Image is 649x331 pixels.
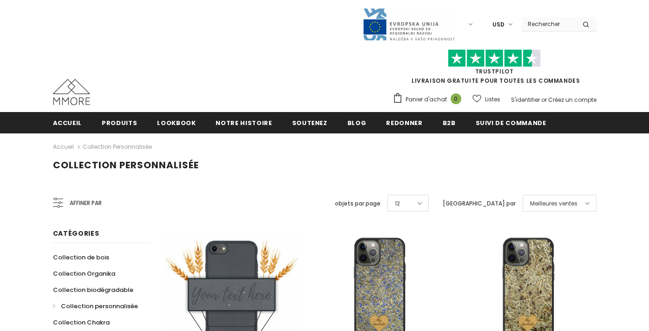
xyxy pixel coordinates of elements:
[395,199,400,208] span: 12
[53,141,74,152] a: Accueil
[157,112,196,133] a: Lookbook
[102,112,137,133] a: Produits
[53,249,109,265] a: Collection de bois
[511,96,540,104] a: S'identifier
[53,269,115,278] span: Collection Organika
[53,285,133,294] span: Collection biodégradable
[216,112,272,133] a: Notre histoire
[485,95,500,104] span: Listes
[157,119,196,127] span: Lookbook
[475,67,514,75] a: TrustPilot
[393,93,466,106] a: Panier d'achat 0
[472,91,500,107] a: Listes
[476,112,546,133] a: Suivi de commande
[292,119,328,127] span: soutenez
[53,318,110,327] span: Collection Chakra
[443,199,516,208] label: [GEOGRAPHIC_DATA] par
[347,119,367,127] span: Blog
[386,119,422,127] span: Redonner
[406,95,447,104] span: Panier d'achat
[53,265,115,282] a: Collection Organika
[53,282,133,298] a: Collection biodégradable
[347,112,367,133] a: Blog
[362,20,455,28] a: Javni Razpis
[335,199,380,208] label: objets par page
[476,119,546,127] span: Suivi de commande
[386,112,422,133] a: Redonner
[443,112,456,133] a: B2B
[522,17,576,31] input: Search Site
[53,253,109,262] span: Collection de bois
[448,49,541,67] img: Faites confiance aux étoiles pilotes
[362,7,455,41] img: Javni Razpis
[548,96,597,104] a: Créez un compte
[53,112,82,133] a: Accueil
[61,302,138,311] span: Collection personnalisée
[53,79,90,105] img: Cas MMORE
[53,159,199,172] span: Collection personnalisée
[451,93,461,104] span: 0
[53,119,82,127] span: Accueil
[393,53,597,85] span: LIVRAISON GRATUITE POUR TOUTES LES COMMANDES
[541,96,547,104] span: or
[292,112,328,133] a: soutenez
[492,20,505,29] span: USD
[53,314,110,331] a: Collection Chakra
[83,143,152,151] a: Collection personnalisée
[70,198,102,208] span: Affiner par
[530,199,577,208] span: Meilleures ventes
[102,119,137,127] span: Produits
[53,229,99,238] span: Catégories
[216,119,272,127] span: Notre histoire
[53,298,138,314] a: Collection personnalisée
[443,119,456,127] span: B2B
